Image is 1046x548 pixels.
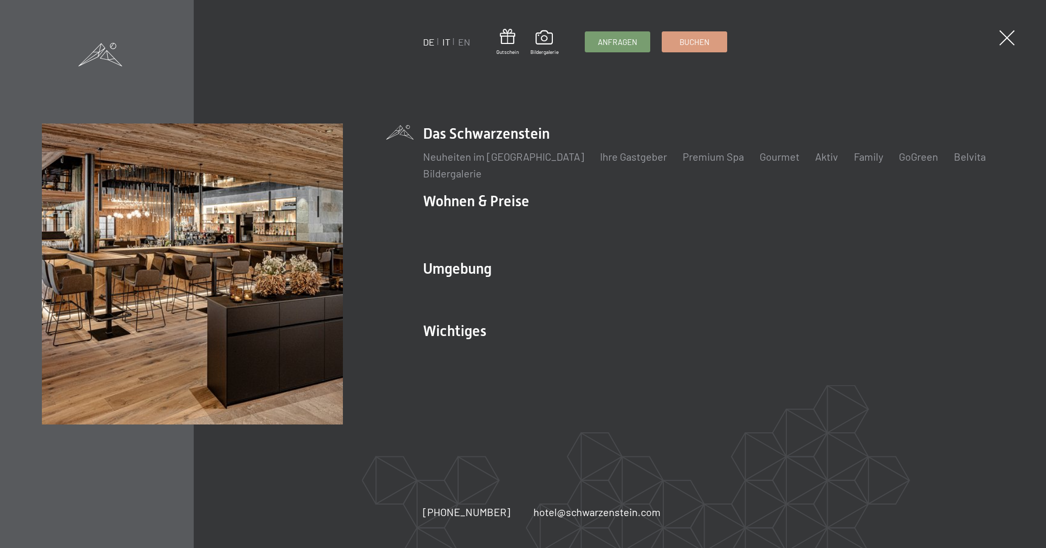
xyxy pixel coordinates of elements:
a: Ihre Gastgeber [600,150,667,163]
a: Bildergalerie [423,167,482,180]
a: EN [458,36,470,48]
img: Wellnesshotel Südtirol SCHWARZENSTEIN - Wellnessurlaub in den Alpen, Wandern und Wellness [42,124,343,424]
a: Bildergalerie [530,30,559,55]
a: Neuheiten im [GEOGRAPHIC_DATA] [423,150,584,163]
a: Family [854,150,883,163]
a: Gourmet [760,150,799,163]
span: Gutschein [496,48,519,55]
a: Anfragen [585,32,650,52]
span: Bildergalerie [530,48,559,55]
a: Gutschein [496,29,519,55]
a: [PHONE_NUMBER] [423,505,510,519]
a: Aktiv [815,150,838,163]
span: Buchen [680,37,709,48]
a: DE [423,36,435,48]
a: IT [442,36,450,48]
a: Buchen [662,32,727,52]
a: Belvita [954,150,986,163]
a: hotel@schwarzenstein.com [533,505,661,519]
a: GoGreen [899,150,938,163]
a: Premium Spa [683,150,744,163]
span: Anfragen [598,37,637,48]
span: [PHONE_NUMBER] [423,506,510,518]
